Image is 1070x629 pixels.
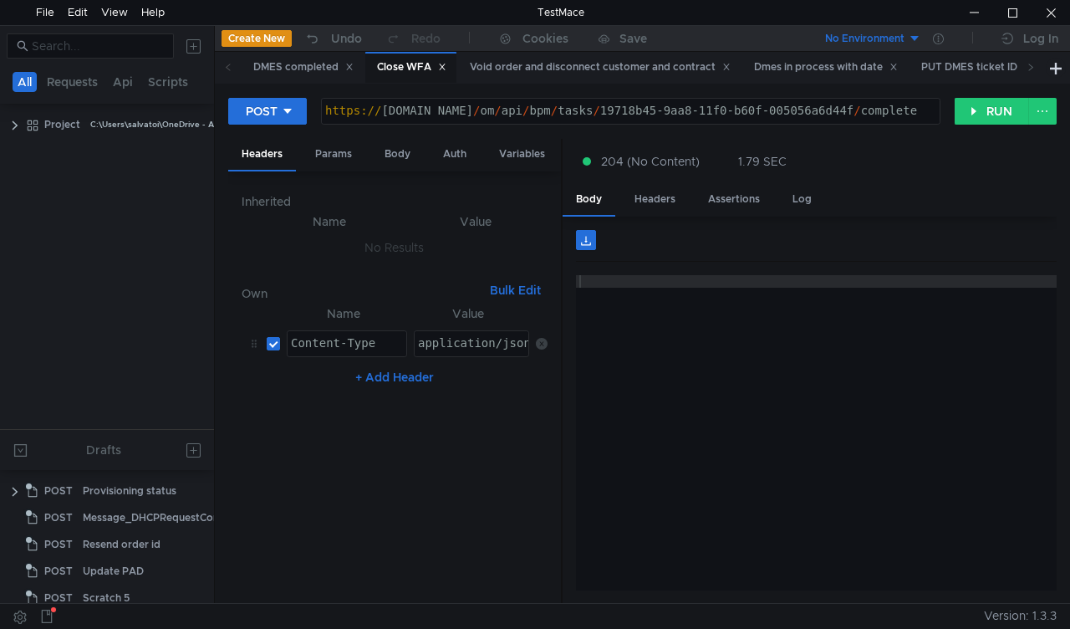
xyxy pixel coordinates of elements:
div: Redo [411,28,441,49]
div: Cookies [522,28,568,49]
div: Project [44,112,80,137]
div: Undo [331,28,362,49]
span: POST [44,505,73,530]
span: POST [44,586,73,611]
div: Scratch 5 [83,586,130,611]
button: All [13,72,37,92]
span: POST [44,532,73,557]
button: + Add Header [349,367,441,387]
button: RUN [955,98,1029,125]
div: Body [563,184,615,217]
span: 204 (No Content) [601,152,700,171]
h6: Own [242,284,483,304]
div: DMES completed [253,59,354,76]
div: C:\Users\salvatoi\OneDrive - AMDOCS\Backup Folders\Documents\testmace\Project [90,112,429,137]
div: Message_DHCPRequestCompleted [83,505,254,530]
button: Redo [374,26,452,51]
h6: Inherited [242,192,548,212]
span: POST [44,559,73,584]
th: Value [407,304,529,324]
div: PUT DMES ticket ID [921,59,1032,76]
th: Name [280,304,407,324]
div: Void order and disconnect customer and contract [470,59,731,76]
div: Headers [228,139,296,171]
nz-embed-empty: No Results [364,240,424,255]
div: Params [302,139,365,170]
div: Headers [621,184,689,215]
div: Log [779,184,825,215]
div: Close WFA [377,59,446,76]
div: Provisioning status [83,478,176,504]
th: Name [255,212,404,232]
div: Variables [486,139,558,170]
div: Update PAD [83,559,144,584]
div: Save [619,33,647,44]
div: Body [371,139,424,170]
span: Version: 1.3.3 [984,604,1057,628]
input: Search... [32,37,164,55]
div: Auth [430,139,480,170]
th: Value [404,212,548,232]
div: Dmes in process with date [754,59,898,76]
button: POST [228,98,307,125]
div: Log In [1023,28,1058,49]
div: No Environment [825,31,904,47]
button: Api [108,72,138,92]
button: Requests [42,72,103,92]
span: POST [44,478,73,504]
div: POST [246,102,278,120]
div: 1.79 SEC [738,154,787,169]
button: No Environment [805,25,921,52]
div: Resend order id [83,532,160,557]
button: Scripts [143,72,193,92]
div: Assertions [695,184,773,215]
div: Drafts [86,440,121,460]
button: Create New [222,30,292,47]
button: Bulk Edit [483,280,548,300]
button: Undo [292,26,374,51]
